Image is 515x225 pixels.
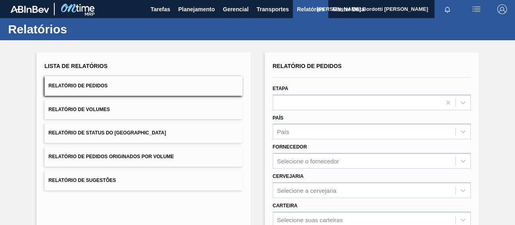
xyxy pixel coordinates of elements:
div: Selecione suas carteiras [277,216,343,223]
span: Tarefas [150,4,170,14]
label: País [273,115,284,121]
button: Relatório de Volumes [45,100,243,120]
button: Notificações [435,4,460,15]
div: País [277,128,289,135]
button: Relatório de Status do [GEOGRAPHIC_DATA] [45,123,243,143]
span: Relatório de Pedidos Originados por Volume [49,154,174,159]
label: Fornecedor [273,144,307,150]
span: Relatório de Status do [GEOGRAPHIC_DATA] [49,130,166,136]
button: Relatório de Sugestões [45,171,243,190]
span: Relatório de Pedidos [49,83,108,89]
img: userActions [472,4,481,14]
div: Selecione a cervejaria [277,187,337,194]
label: Carteira [273,203,298,208]
span: Relatório de Volumes [49,107,110,112]
span: Planejamento [178,4,215,14]
label: Etapa [273,86,288,91]
h1: Relatórios [8,25,151,34]
img: TNhmsLtSVTkK8tSr43FrP2fwEKptu5GPRR3wAAAABJRU5ErkJggg== [10,6,49,13]
button: Relatório de Pedidos Originados por Volume [45,147,243,167]
span: Relatório de Pedidos [273,63,342,69]
div: Selecione o fornecedor [277,158,339,165]
span: Lista de Relatórios [45,63,108,69]
span: Gerencial [223,4,249,14]
span: Relatórios [297,4,324,14]
span: Transportes [257,4,289,14]
label: Cervejaria [273,173,304,179]
button: Relatório de Pedidos [45,76,243,96]
img: Logout [497,4,507,14]
span: Relatório de Sugestões [49,178,116,183]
